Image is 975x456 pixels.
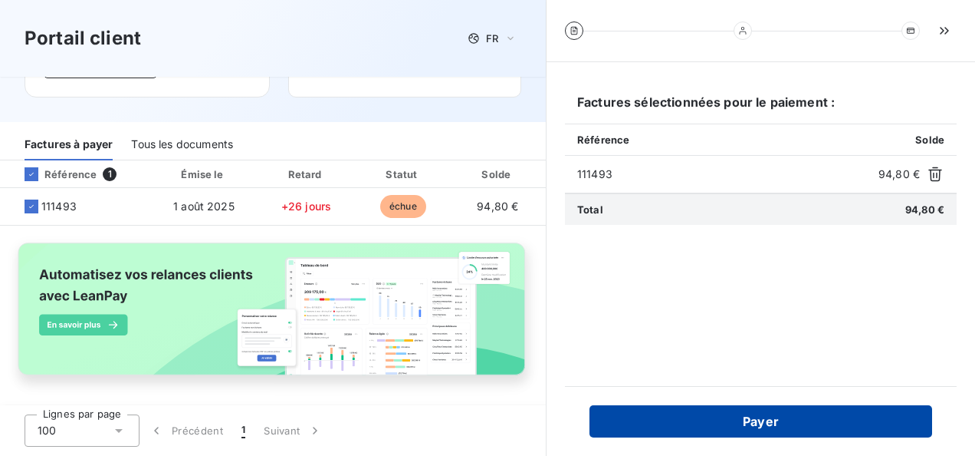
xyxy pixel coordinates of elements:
[173,200,235,213] span: 1 août 2025
[232,415,254,447] button: 1
[878,167,920,182] span: 94,80 €
[358,167,448,182] div: Statut
[905,203,944,216] span: 94,80 €
[41,199,77,214] span: 111493
[153,167,254,182] div: Émise le
[454,167,541,182] div: Solde
[915,134,944,146] span: Solde
[12,167,97,181] div: Référence
[589,405,932,438] button: Payer
[477,200,518,213] span: 94,80 €
[380,195,426,218] span: échue
[38,423,56,438] span: 100
[25,128,113,160] div: Factures à payer
[25,25,141,52] h3: Portail client
[140,415,232,447] button: Précédent
[577,167,872,182] span: 111493
[261,167,353,182] div: Retard
[131,128,233,160] div: Tous les documents
[486,32,498,45] span: FR
[254,415,332,447] button: Suivant
[103,167,117,181] span: 1
[577,203,603,216] span: Total
[241,423,245,438] span: 1
[577,134,629,146] span: Référence
[281,200,331,213] span: +26 jours
[6,235,540,398] img: banner
[565,93,957,124] h6: Factures sélectionnées pour le paiement :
